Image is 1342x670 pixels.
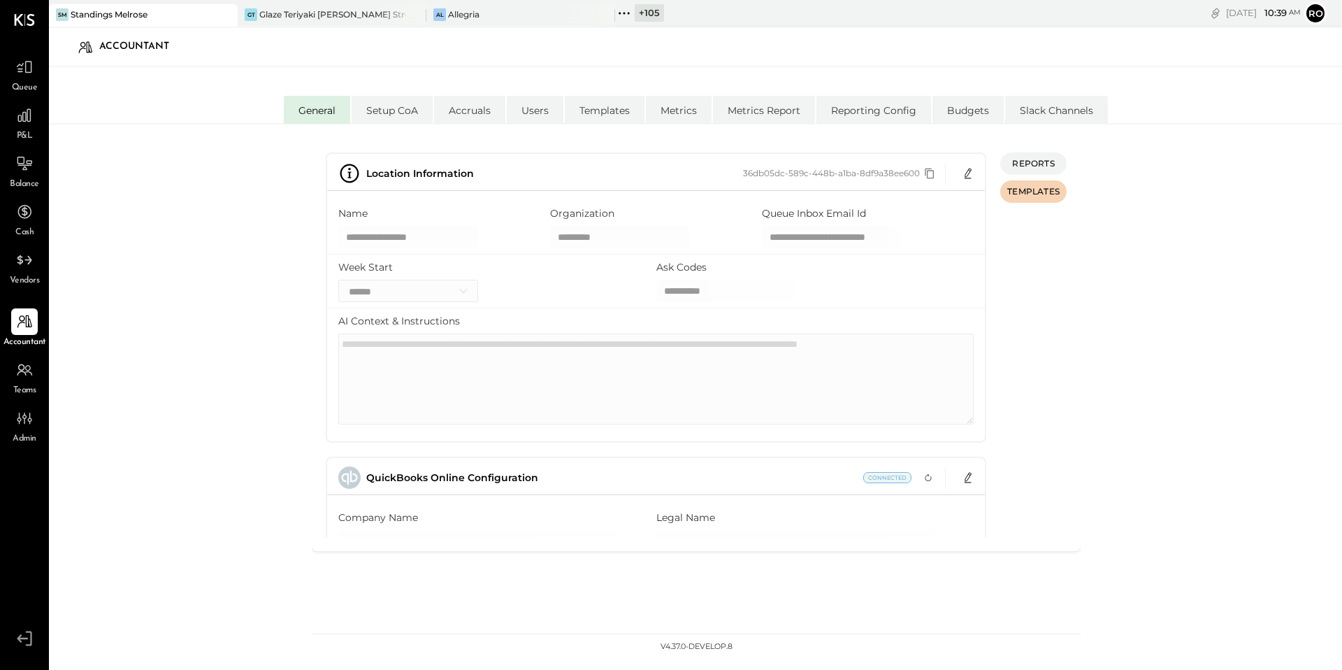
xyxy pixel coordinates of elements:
[816,96,931,124] li: Reporting Config
[17,130,33,143] span: P&L
[13,385,36,397] span: Teams
[13,433,36,446] span: Admin
[920,167,939,180] button: Copy id
[1,357,48,397] a: Teams
[10,178,39,191] span: Balance
[743,167,939,180] div: 36db05dc-589c-448b-a1ba-8df9a38ee600
[550,206,614,220] label: Organization
[245,8,257,21] div: GT
[1,308,48,349] a: Accountant
[1226,6,1301,20] div: [DATE]
[656,511,715,525] label: Legal Name
[1005,96,1108,124] li: Slack Channels
[656,260,707,274] label: Ask Codes
[635,4,664,22] div: + 105
[338,314,460,328] label: AI Context & Instructions
[12,82,38,94] span: Queue
[259,8,405,20] div: Glaze Teriyaki [PERSON_NAME] Street - [PERSON_NAME] River [PERSON_NAME] LLC
[1000,152,1067,175] button: REPORTS
[366,471,538,484] span: QuickBooks Online Configuration
[352,96,433,124] li: Setup CoA
[1,150,48,191] a: Balance
[284,96,350,124] li: General
[1,102,48,143] a: P&L
[99,36,183,58] div: Accountant
[565,96,644,124] li: Templates
[863,472,911,483] span: Current Status: Connected
[433,8,446,21] div: Al
[338,511,418,525] label: Company Name
[15,227,34,239] span: Cash
[1000,180,1067,203] button: TEMPLATES
[1012,157,1054,169] span: REPORTS
[1,405,48,446] a: Admin
[1208,6,1222,20] div: copy link
[1,199,48,239] a: Cash
[507,96,563,124] li: Users
[661,641,733,653] div: v 4.37.0-develop.8
[3,336,46,349] span: Accountant
[338,260,393,274] label: Week Start
[434,96,505,124] li: Accruals
[338,206,368,220] label: Name
[1304,2,1327,24] button: Ro
[10,275,40,287] span: Vendors
[1,54,48,94] a: Queue
[71,8,147,20] div: Standings Melrose
[646,96,712,124] li: Metrics
[762,206,866,220] label: Queue Inbox Email Id
[448,8,479,20] div: Allegria
[366,167,474,180] span: Location Information
[56,8,68,21] div: SM
[713,96,815,124] li: Metrics Report
[1,247,48,287] a: Vendors
[1007,185,1060,197] span: TEMPLATES
[932,96,1004,124] li: Budgets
